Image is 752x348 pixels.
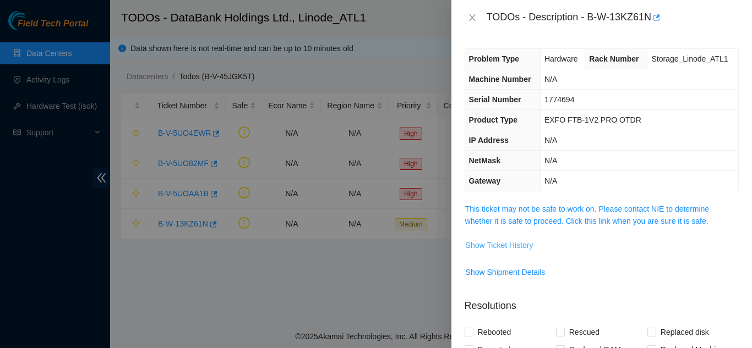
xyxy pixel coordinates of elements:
span: Serial Number [469,95,521,104]
span: Product Type [469,115,517,124]
p: Resolutions [465,290,739,313]
span: N/A [544,75,557,84]
span: Show Ticket History [466,239,533,251]
span: Replaced disk [656,323,713,341]
span: Hardware [544,54,578,63]
span: Rack Number [589,54,639,63]
span: EXFO FTB-1V2 PRO OTDR [544,115,641,124]
span: Machine Number [469,75,531,84]
span: Gateway [469,176,501,185]
span: Show Shipment Details [466,266,546,278]
span: close [468,13,477,22]
span: Rescued [565,323,604,341]
div: TODOs - Description - B-W-13KZ61N [487,9,739,26]
span: N/A [544,176,557,185]
span: Storage_Linode_ATL1 [651,54,728,63]
span: Problem Type [469,54,520,63]
span: IP Address [469,136,509,145]
button: Close [465,13,480,23]
button: Show Shipment Details [465,263,546,281]
span: 1774694 [544,95,575,104]
span: N/A [544,136,557,145]
button: Show Ticket History [465,236,534,254]
a: This ticket may not be safe to work on. Please contact NIE to determine whether it is safe to pro... [465,205,710,225]
span: Rebooted [473,323,516,341]
span: NetMask [469,156,501,165]
span: N/A [544,156,557,165]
